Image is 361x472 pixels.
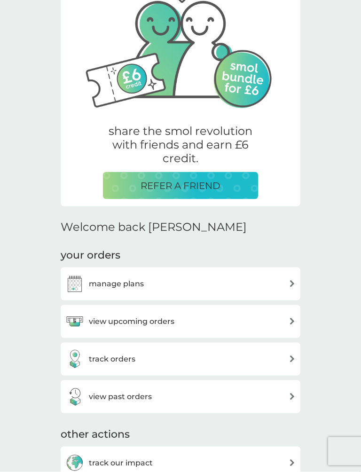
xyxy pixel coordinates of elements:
[103,125,258,165] p: share the smol revolution with friends and earn £6 credit.
[89,457,153,469] h3: track our impact
[289,280,296,287] img: arrow right
[289,355,296,362] img: arrow right
[289,393,296,400] img: arrow right
[289,318,296,325] img: arrow right
[103,172,258,199] button: REFER A FRIEND
[141,178,220,193] p: REFER A FRIEND
[89,391,152,403] h3: view past orders
[61,248,120,263] h3: your orders
[61,427,130,442] h3: other actions
[289,459,296,466] img: arrow right
[89,353,135,365] h3: track orders
[89,278,144,290] h3: manage plans
[89,315,174,328] h3: view upcoming orders
[61,220,247,234] h2: Welcome back [PERSON_NAME]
